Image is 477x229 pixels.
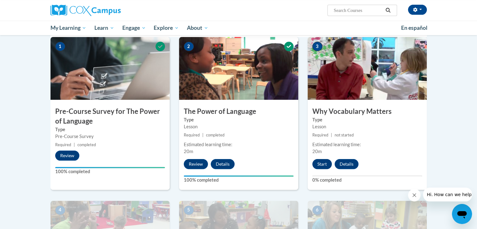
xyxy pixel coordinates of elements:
a: Learn [90,21,118,35]
img: Course Image [179,37,298,100]
img: Course Image [308,37,427,100]
button: Account Settings [408,5,427,15]
button: Search [383,7,393,14]
iframe: Message from company [423,188,472,201]
label: Type [312,116,422,123]
a: Explore [150,21,183,35]
button: Review [55,151,79,161]
iframe: Button to launch messaging window [452,204,472,224]
button: Details [335,159,358,169]
div: Estimated learning time: [184,141,294,148]
label: 0% completed [312,177,422,184]
a: En español [397,21,432,35]
span: Required [55,142,71,147]
span: 6 [312,205,322,215]
span: completed [206,133,225,137]
button: Review [184,159,208,169]
img: Cox Campus [50,5,121,16]
span: 4 [55,205,65,215]
h3: The Power of Language [179,107,298,116]
span: Learn [94,24,114,32]
div: Pre-Course Survey [55,133,165,140]
span: | [202,133,204,137]
h3: Why Vocabulary Matters [308,107,427,116]
span: Explore [154,24,179,32]
div: Lesson [184,123,294,130]
label: Type [184,116,294,123]
span: not started [335,133,354,137]
h3: Pre-Course Survey for The Power of Language [50,107,170,126]
label: 100% completed [55,168,165,175]
a: Engage [118,21,150,35]
span: 20m [184,149,193,154]
span: 5 [184,205,194,215]
span: About [187,24,208,32]
div: Lesson [312,123,422,130]
span: | [331,133,332,137]
input: Search Courses [333,7,383,14]
div: Your progress [55,167,165,168]
span: 3 [312,42,322,51]
a: Cox Campus [50,5,170,16]
span: 2 [184,42,194,51]
span: My Learning [50,24,86,32]
span: 1 [55,42,65,51]
div: Your progress [184,175,294,177]
span: 20m [312,149,322,154]
span: Required [312,133,328,137]
a: My Learning [46,21,91,35]
span: completed [77,142,96,147]
img: Course Image [50,37,170,100]
div: Estimated learning time: [312,141,422,148]
label: 100% completed [184,177,294,184]
iframe: Close message [408,189,421,201]
span: | [74,142,75,147]
span: En español [401,24,427,31]
span: Hi. How can we help? [4,4,51,9]
button: Details [211,159,235,169]
span: Engage [122,24,146,32]
span: Required [184,133,200,137]
label: Type [55,126,165,133]
a: About [183,21,212,35]
div: Main menu [41,21,436,35]
button: Start [312,159,332,169]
